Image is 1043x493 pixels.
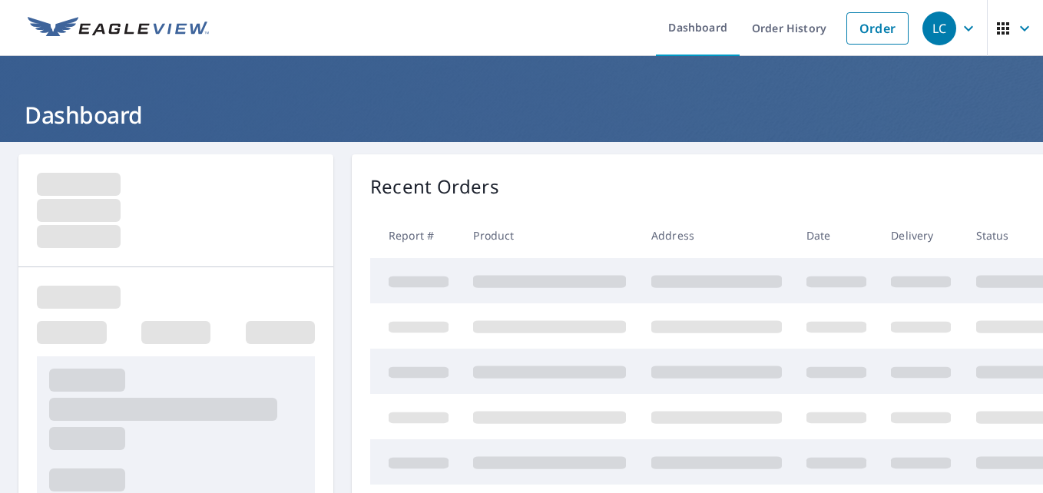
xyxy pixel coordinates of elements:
a: Order [846,12,909,45]
th: Address [639,213,794,258]
p: Recent Orders [370,173,499,200]
h1: Dashboard [18,99,1025,131]
img: EV Logo [28,17,209,40]
th: Date [794,213,879,258]
th: Delivery [879,213,963,258]
th: Product [461,213,638,258]
th: Report # [370,213,461,258]
div: LC [922,12,956,45]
